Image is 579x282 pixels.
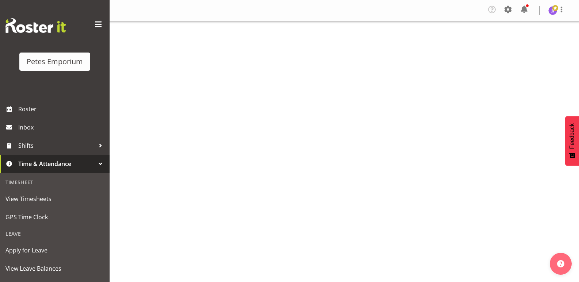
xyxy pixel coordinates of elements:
[2,175,108,190] div: Timesheet
[18,140,95,151] span: Shifts
[2,208,108,226] a: GPS Time Clock
[5,212,104,223] span: GPS Time Clock
[557,260,564,267] img: help-xxl-2.png
[569,123,575,149] span: Feedback
[2,190,108,208] a: View Timesheets
[5,193,104,204] span: View Timesheets
[18,158,95,169] span: Time & Attendance
[27,56,83,67] div: Petes Emporium
[18,122,106,133] span: Inbox
[5,263,104,274] span: View Leave Balances
[18,104,106,115] span: Roster
[5,18,66,33] img: Rosterit website logo
[565,116,579,166] button: Feedback - Show survey
[2,241,108,259] a: Apply for Leave
[2,226,108,241] div: Leave
[548,6,557,15] img: janelle-jonkers702.jpg
[5,245,104,256] span: Apply for Leave
[2,259,108,278] a: View Leave Balances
